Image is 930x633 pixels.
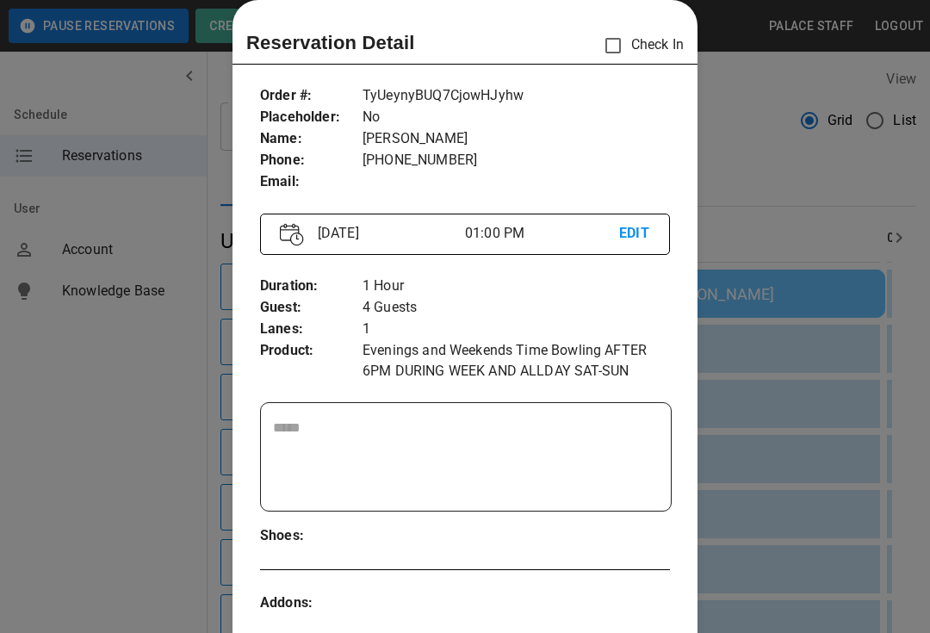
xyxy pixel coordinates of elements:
[260,593,363,614] p: Addons :
[363,297,670,319] p: 4 Guests
[260,525,363,547] p: Shoes :
[260,297,363,319] p: Guest :
[260,107,363,128] p: Placeholder :
[260,171,363,193] p: Email :
[363,150,670,171] p: [PHONE_NUMBER]
[260,150,363,171] p: Phone :
[260,128,363,150] p: Name :
[363,107,670,128] p: No
[280,223,304,246] img: Vector
[260,276,363,297] p: Duration :
[363,276,670,297] p: 1 Hour
[246,28,415,57] p: Reservation Detail
[465,223,619,244] p: 01:00 PM
[363,319,670,340] p: 1
[619,223,650,245] p: EDIT
[260,319,363,340] p: Lanes :
[311,223,465,244] p: [DATE]
[363,340,670,382] p: Evenings and Weekends Time Bowling AFTER 6PM DURING WEEK AND ALLDAY SAT-SUN
[363,85,670,107] p: TyUeynyBUQ7CjowHJyhw
[595,28,684,64] p: Check In
[260,340,363,362] p: Product :
[260,85,363,107] p: Order # :
[363,128,670,150] p: [PERSON_NAME]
